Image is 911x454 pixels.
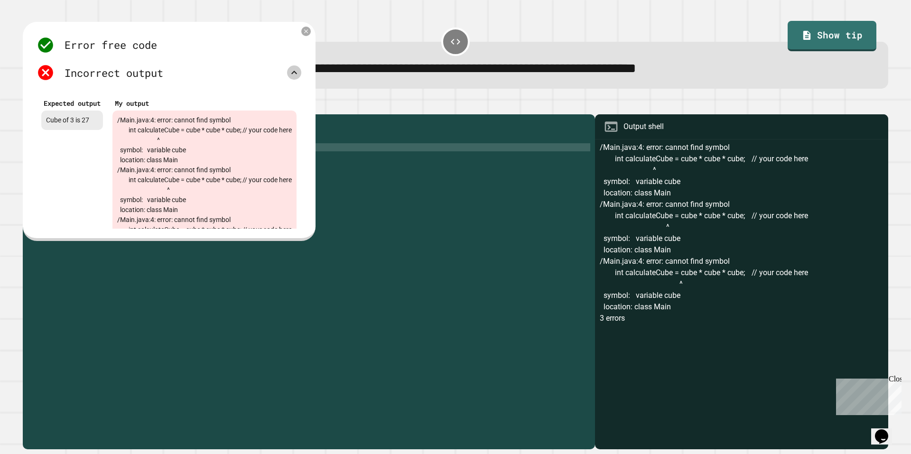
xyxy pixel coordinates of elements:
div: Chat with us now!Close [4,4,65,60]
div: Cube of 3 is 27 [41,111,103,130]
div: My output [115,98,294,108]
iframe: chat widget [871,416,902,445]
div: /Main.java:4: error: cannot find symbol int calculateCube = cube * cube * cube; // your code here... [600,142,883,449]
div: /Main.java:4: error: cannot find symbol int calculateCube = cube * cube * cube; // your code here... [112,111,297,279]
div: Output shell [623,121,664,132]
iframe: chat widget [832,375,902,415]
div: Error free code [65,37,157,53]
a: Show tip [788,21,876,51]
div: Expected output [44,98,101,108]
div: Incorrect output [65,65,163,81]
